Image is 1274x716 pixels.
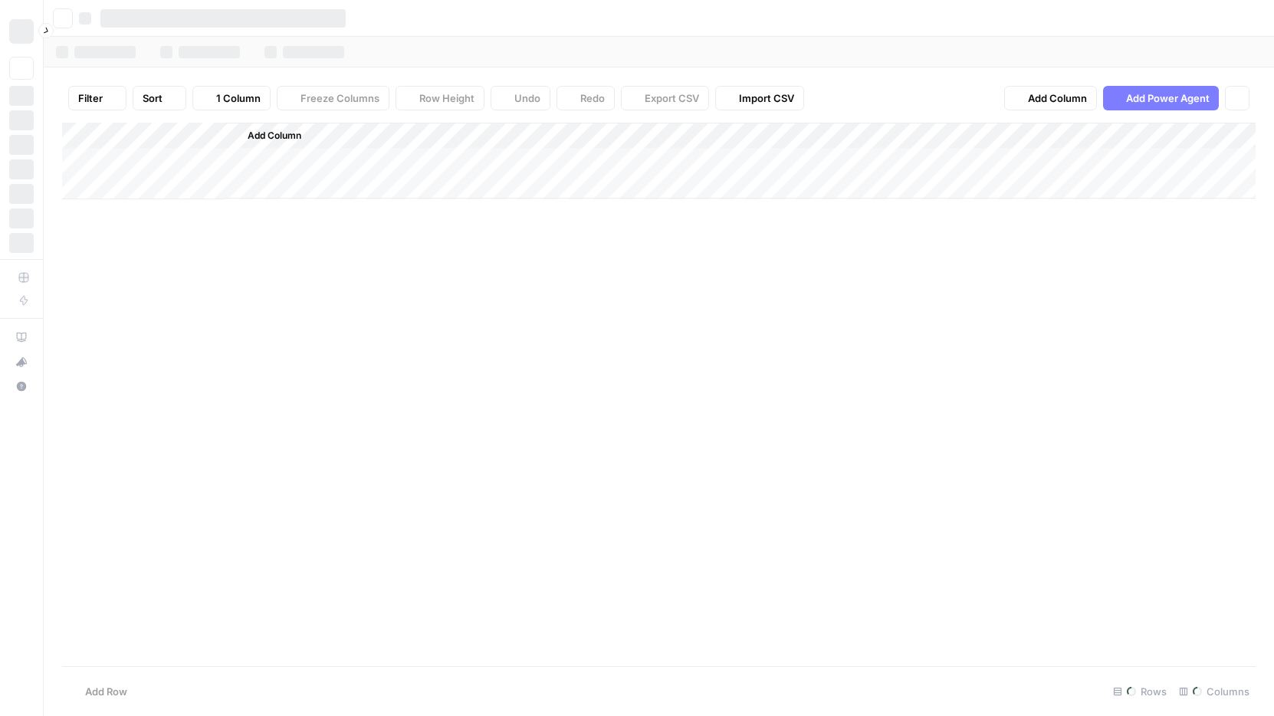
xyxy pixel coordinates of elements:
[1103,86,1219,110] button: Add Power Agent
[248,129,301,143] span: Add Column
[491,86,550,110] button: Undo
[9,374,34,399] button: Help + Support
[715,86,804,110] button: Import CSV
[1028,90,1087,106] span: Add Column
[419,90,474,106] span: Row Height
[62,679,136,704] button: Add Row
[1126,90,1210,106] span: Add Power Agent
[192,86,271,110] button: 1 Column
[216,90,261,106] span: 1 Column
[1004,86,1097,110] button: Add Column
[228,126,307,146] button: Add Column
[514,90,540,106] span: Undo
[10,350,33,373] div: What's new?
[277,86,389,110] button: Freeze Columns
[133,86,186,110] button: Sort
[1173,679,1256,704] div: Columns
[739,90,794,106] span: Import CSV
[143,90,163,106] span: Sort
[9,350,34,374] button: What's new?
[300,90,379,106] span: Freeze Columns
[557,86,615,110] button: Redo
[68,86,126,110] button: Filter
[645,90,699,106] span: Export CSV
[1107,679,1173,704] div: Rows
[85,684,127,699] span: Add Row
[621,86,709,110] button: Export CSV
[78,90,103,106] span: Filter
[9,325,34,350] a: AirOps Academy
[396,86,484,110] button: Row Height
[580,90,605,106] span: Redo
